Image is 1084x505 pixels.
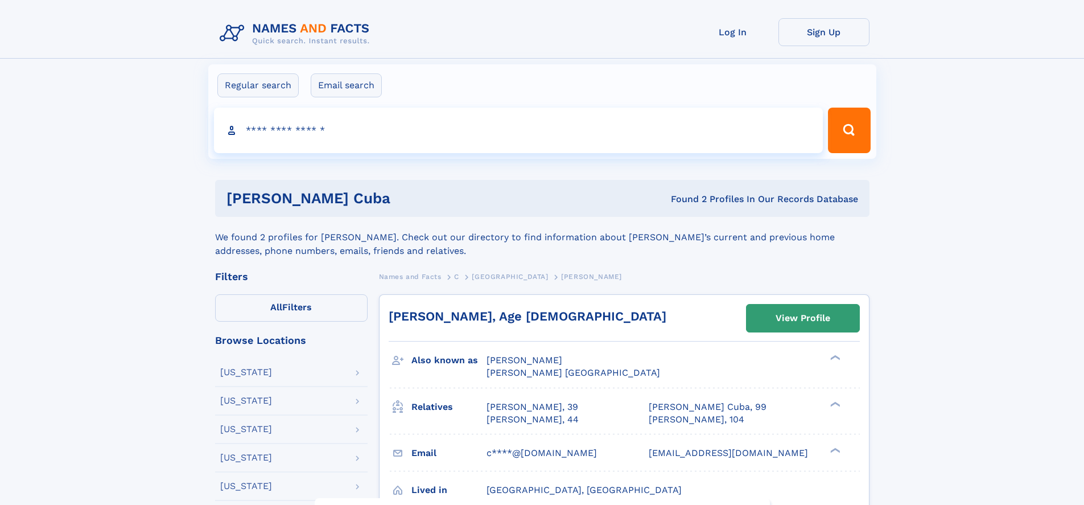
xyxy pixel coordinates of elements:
[649,401,766,413] a: [PERSON_NAME] Cuba, 99
[454,269,459,284] a: C
[487,485,682,495] span: [GEOGRAPHIC_DATA], [GEOGRAPHIC_DATA]
[220,425,272,434] div: [US_STATE]
[687,18,778,46] a: Log In
[827,354,841,362] div: ❯
[472,273,548,281] span: [GEOGRAPHIC_DATA]
[530,193,858,206] div: Found 2 Profiles In Our Records Database
[827,400,841,408] div: ❯
[389,309,666,323] a: [PERSON_NAME], Age [DEMOGRAPHIC_DATA]
[487,367,660,378] span: [PERSON_NAME] [GEOGRAPHIC_DATA]
[215,272,368,282] div: Filters
[778,18,869,46] a: Sign Up
[214,108,823,153] input: search input
[828,108,870,153] button: Search Button
[220,396,272,405] div: [US_STATE]
[411,481,487,500] h3: Lived in
[217,73,299,97] label: Regular search
[270,302,282,313] span: All
[411,351,487,370] h3: Also known as
[747,305,859,332] a: View Profile
[649,447,808,458] span: [EMAIL_ADDRESS][DOMAIN_NAME]
[454,273,459,281] span: C
[220,482,272,491] div: [US_STATE]
[487,413,579,426] a: [PERSON_NAME], 44
[487,401,578,413] a: [PERSON_NAME], 39
[311,73,382,97] label: Email search
[487,355,562,366] span: [PERSON_NAME]
[411,397,487,417] h3: Relatives
[215,18,379,49] img: Logo Names and Facts
[220,453,272,462] div: [US_STATE]
[411,444,487,463] h3: Email
[827,446,841,454] div: ❯
[379,269,442,284] a: Names and Facts
[220,368,272,377] div: [US_STATE]
[649,413,744,426] a: [PERSON_NAME], 104
[215,335,368,346] div: Browse Locations
[472,269,548,284] a: [GEOGRAPHIC_DATA]
[215,217,869,258] div: We found 2 profiles for [PERSON_NAME]. Check out our directory to find information about [PERSON_...
[776,305,830,331] div: View Profile
[226,191,531,206] h1: [PERSON_NAME] cuba
[215,294,368,322] label: Filters
[561,273,622,281] span: [PERSON_NAME]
